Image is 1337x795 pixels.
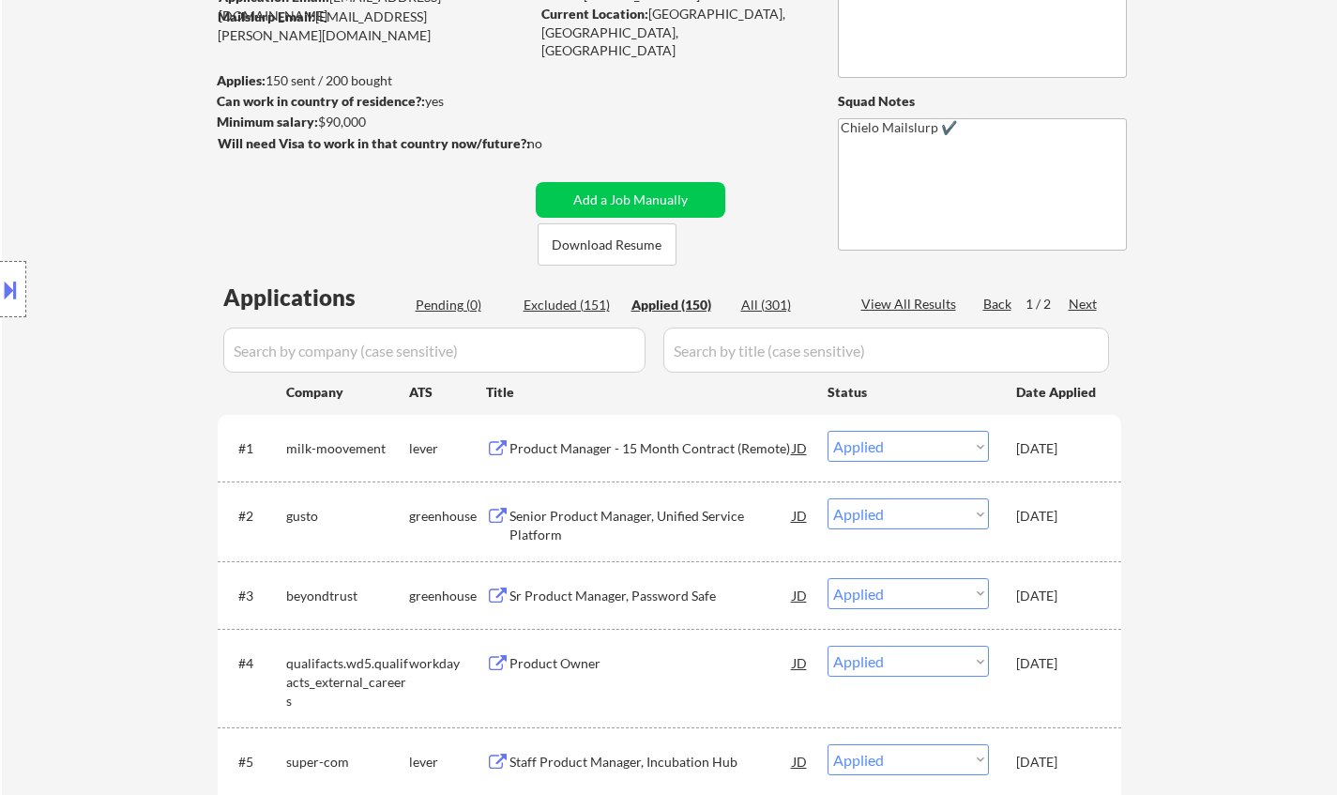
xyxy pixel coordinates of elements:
div: #4 [238,654,271,673]
strong: Minimum salary: [217,114,318,130]
strong: Will need Visa to work in that country now/future?: [218,135,530,151]
div: lever [409,439,486,458]
div: [DATE] [1016,753,1099,772]
div: Company [286,383,409,402]
div: Next [1069,295,1099,313]
div: #5 [238,753,271,772]
div: ATS [409,383,486,402]
div: #3 [238,587,271,605]
div: [DATE] [1016,439,1099,458]
div: JD [791,646,810,680]
div: JD [791,498,810,532]
div: no [527,134,581,153]
div: Staff Product Manager, Incubation Hub [509,753,793,772]
div: JD [791,744,810,778]
div: 1 / 2 [1026,295,1069,313]
strong: Can work in country of residence?: [217,93,425,109]
strong: Current Location: [541,6,648,22]
div: Senior Product Manager, Unified Service Platform [509,507,793,543]
div: Pending (0) [416,296,509,314]
div: Back [983,295,1013,313]
div: Product Owner [509,654,793,673]
div: Title [486,383,810,402]
div: JD [791,431,810,465]
div: workday [409,654,486,673]
button: Download Resume [538,223,676,266]
div: [DATE] [1016,654,1099,673]
div: gusto [286,507,409,526]
div: Squad Notes [838,92,1127,111]
div: [DATE] [1016,507,1099,526]
div: greenhouse [409,507,486,526]
div: [EMAIL_ADDRESS][PERSON_NAME][DOMAIN_NAME] [218,8,529,44]
div: Sr Product Manager, Password Safe [509,587,793,605]
div: lever [409,753,486,772]
div: $90,000 [217,113,529,131]
div: Date Applied [1016,383,1099,402]
div: [GEOGRAPHIC_DATA], [GEOGRAPHIC_DATA], [GEOGRAPHIC_DATA] [541,5,807,60]
div: yes [217,92,524,111]
div: Excluded (151) [524,296,617,314]
div: qualifacts.wd5.qualifacts_external_careers [286,654,409,710]
div: super-com [286,753,409,772]
div: #2 [238,507,271,526]
div: Applied (150) [631,296,725,314]
div: [DATE] [1016,587,1099,605]
div: All (301) [741,296,835,314]
input: Search by title (case sensitive) [663,328,1109,373]
div: 150 sent / 200 bought [217,71,529,90]
strong: Mailslurp Email: [218,8,315,24]
div: JD [791,578,810,612]
div: View All Results [861,295,962,313]
input: Search by company (case sensitive) [223,328,646,373]
div: Product Manager - 15 Month Contract (Remote) [509,439,793,458]
div: milk-moovement [286,439,409,458]
div: greenhouse [409,587,486,605]
button: Add a Job Manually [536,182,725,218]
strong: Applies: [217,72,266,88]
div: beyondtrust [286,587,409,605]
div: Status [828,375,989,408]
